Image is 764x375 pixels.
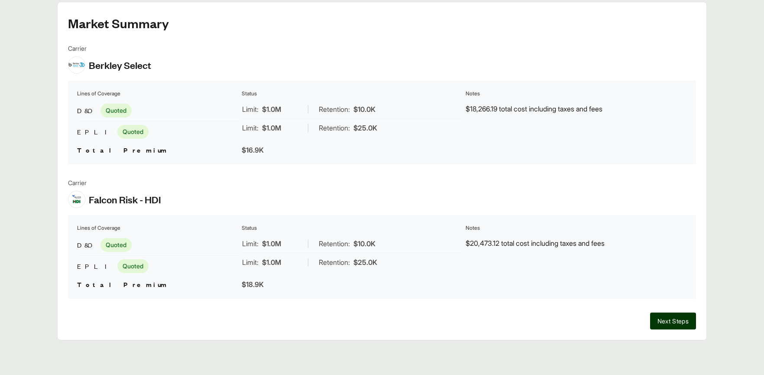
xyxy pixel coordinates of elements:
[262,123,281,133] span: $1.0M
[77,280,168,289] span: Total Premium
[117,125,149,139] span: Quoted
[241,89,463,98] th: Status
[89,59,151,72] span: Berkley Select
[353,238,376,249] span: $10.0K
[77,261,114,271] span: EPLI
[262,104,281,114] span: $1.0M
[68,44,151,53] span: Carrier
[77,89,240,98] th: Lines of Coverage
[262,257,281,267] span: $1.0M
[68,194,85,205] img: Falcon Risk - HDI
[241,224,463,232] th: Status
[242,146,264,154] span: $16.9K
[262,238,281,249] span: $1.0M
[117,259,149,273] span: Quoted
[650,313,696,329] button: Next Steps
[68,16,696,30] h2: Market Summary
[77,105,97,116] span: D&O
[353,123,377,133] span: $25.0K
[68,178,161,187] span: Carrier
[77,240,97,250] span: D&O
[465,224,687,232] th: Notes
[353,104,376,114] span: $10.0K
[307,105,309,114] span: |
[353,257,377,267] span: $25.0K
[242,280,264,289] span: $18.9K
[100,104,132,117] span: Quoted
[465,89,687,98] th: Notes
[319,104,350,114] span: Retention:
[77,224,240,232] th: Lines of Coverage
[89,193,161,206] span: Falcon Risk - HDI
[77,145,168,154] span: Total Premium
[68,57,85,73] img: Berkley Select
[242,238,259,249] span: Limit:
[100,238,132,252] span: Quoted
[77,127,114,137] span: EPLI
[319,238,350,249] span: Retention:
[307,239,309,248] span: |
[466,238,687,248] p: $20,473.12 total cost including taxes and fees
[307,124,309,132] span: |
[319,257,350,267] span: Retention:
[242,123,259,133] span: Limit:
[466,104,687,114] p: $18,266.19 total cost including taxes and fees
[657,316,689,326] span: Next Steps
[242,104,259,114] span: Limit:
[307,258,309,267] span: |
[319,123,350,133] span: Retention:
[242,257,259,267] span: Limit:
